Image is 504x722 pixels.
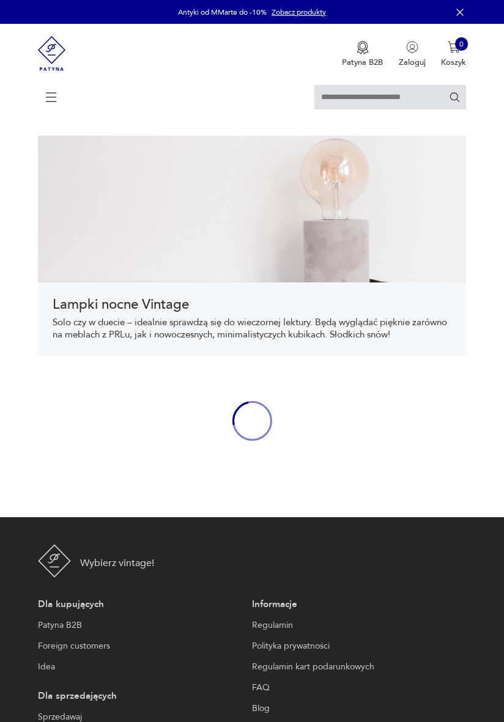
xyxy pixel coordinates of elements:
p: Dla sprzedających [38,689,247,704]
a: Idea [38,660,247,674]
p: Solo czy w duecie – idealnie sprawdzą się do wieczornej lektury. Będą wyglądać pięknie zarówno na... [53,317,451,341]
a: Blog [252,701,461,716]
a: Regulamin [252,618,461,633]
p: Patyna B2B [342,57,383,68]
img: Ikona medalu [357,41,369,54]
p: Wybierz vintage! [80,556,154,570]
a: Foreign customers [38,639,247,654]
a: Ikona medaluPatyna B2B [342,41,383,68]
a: Polityka prywatności [252,639,461,654]
button: Zaloguj [399,41,426,68]
p: Zaloguj [399,57,426,68]
img: Ikonka użytkownika [406,41,418,53]
p: Koszyk [441,57,466,68]
p: Dla kupujących [38,597,247,612]
img: Ikona koszyka [448,41,460,53]
div: 0 [455,37,469,51]
a: Regulamin kart podarunkowych [252,660,461,674]
a: Patyna B2B [38,618,247,633]
p: Informacje [252,597,461,612]
button: 0Koszyk [441,41,466,68]
button: Szukaj [449,91,461,103]
h1: Lampki nocne Vintage [53,297,451,312]
a: Zobacz produkty [272,7,326,17]
p: Antyki od MMarte do -10% [178,7,267,17]
img: Patyna - sklep z meblami i dekoracjami vintage [38,24,66,83]
button: Patyna B2B [342,41,383,68]
img: Lampki nocne vintage [38,136,466,282]
div: oval-loading [232,372,272,470]
a: FAQ [252,680,461,695]
img: Patyna - sklep z meblami i dekoracjami vintage [38,544,71,577]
